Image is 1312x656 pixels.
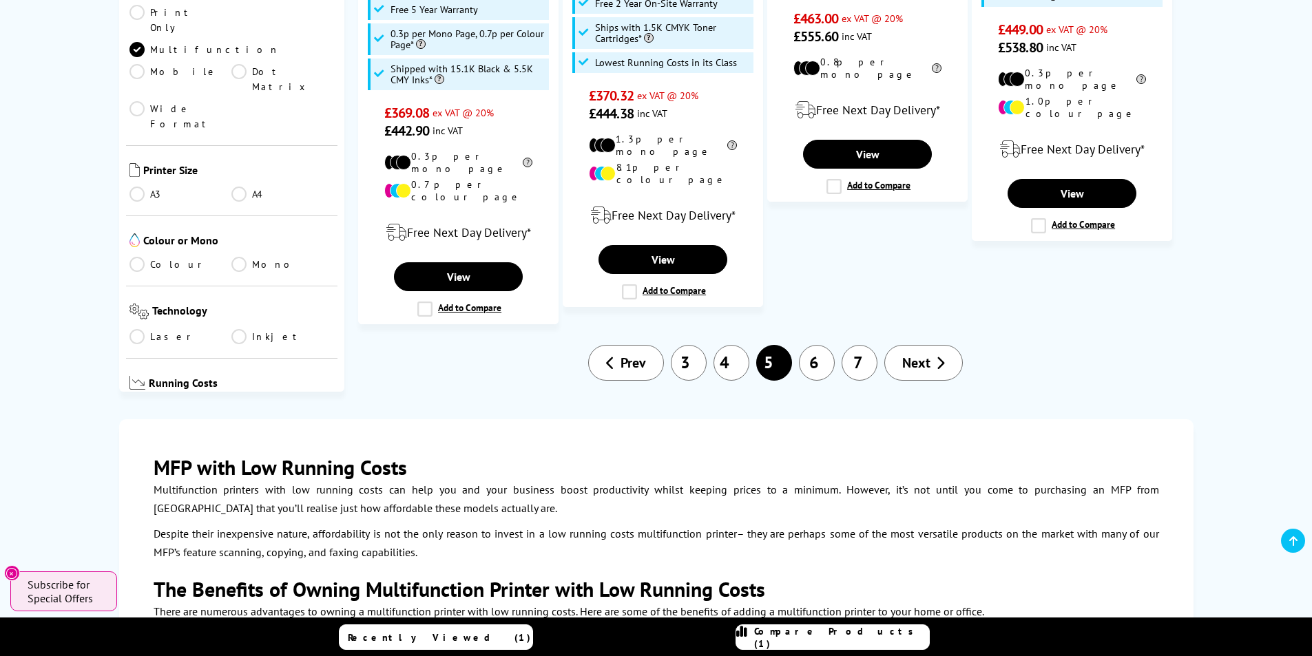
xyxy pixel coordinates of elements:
span: Running Costs [149,376,334,393]
a: Next [884,345,963,381]
span: Prev [621,354,646,372]
a: Multifunction [129,42,280,57]
h2: MFP with Low Running Costs [154,454,1159,480]
span: inc VAT [433,124,463,137]
a: 3 [671,345,707,381]
label: Add to Compare [826,179,910,194]
a: Inkjet [231,329,334,344]
span: £369.08 [384,104,429,122]
span: £538.80 [998,39,1043,56]
h2: The Benefits of Owning Multifunction Printer with Low Running Costs [154,575,1159,602]
img: Technology [129,304,149,319]
span: Technology [152,304,334,322]
li: 1.0p per colour page [998,95,1146,120]
span: Lowest Running Costs in its Class [595,57,737,68]
a: Dot Matrix [231,64,334,94]
li: 0.3p per mono page [384,150,532,175]
span: ex VAT @ 20% [433,106,494,119]
a: Recently Viewed (1) [339,624,533,650]
span: Ships with 1.5K CMYK Toner Cartridges* [595,22,751,44]
a: Prev [588,345,664,381]
li: 0.7p per colour page [384,178,532,203]
img: Colour or Mono [129,233,140,247]
div: modal_delivery [366,213,551,252]
span: inc VAT [637,107,667,120]
span: ex VAT @ 20% [842,12,903,25]
div: modal_delivery [979,130,1165,169]
a: View [394,262,522,291]
a: Colour [129,257,232,272]
img: Running Costs [129,376,146,390]
span: inc VAT [1046,41,1076,54]
span: inc VAT [842,30,872,43]
span: Recently Viewed (1) [348,631,531,644]
button: Close [4,565,20,581]
a: 6 [799,345,835,381]
a: Laser [129,329,232,344]
span: Free 5 Year Warranty [391,4,478,15]
a: Print Only [129,5,232,35]
span: 0.3p per Mono Page, 0.7p per Colour Page* [391,28,546,50]
span: £463.00 [793,10,838,28]
a: Wide Format [129,101,232,131]
a: View [803,140,931,169]
a: Mono [231,257,334,272]
span: £442.90 [384,122,429,140]
span: £370.32 [589,87,634,105]
span: Subscribe for Special Offers [28,578,103,605]
a: View [1008,179,1136,208]
a: 4 [714,345,749,381]
p: There are numerous advantages to owning a multifunction printer with low running costs. Here are ... [154,602,1159,621]
div: modal_delivery [775,91,960,129]
a: Mobile [129,64,232,94]
span: Printer Size [143,163,335,180]
label: Add to Compare [1031,218,1115,233]
li: 0.8p per mono page [793,56,941,81]
span: £449.00 [998,21,1043,39]
span: ex VAT @ 20% [1046,23,1107,36]
img: Printer Size [129,163,140,177]
span: £444.38 [589,105,634,123]
label: Add to Compare [417,301,501,317]
p: Multifunction printers with low running costs can help you and your business boost productivity w... [154,480,1159,518]
a: 7 [842,345,877,381]
li: 8.1p per colour page [589,161,737,186]
a: Compare Products (1) [736,624,930,650]
label: Add to Compare [622,284,706,299]
span: ex VAT @ 20% [637,89,698,102]
li: 0.3p per mono page [998,67,1146,92]
li: 1.3p per mono page [589,133,737,158]
a: A4 [231,187,334,202]
span: Colour or Mono [143,233,335,250]
p: Despite their inexpensive nature, affordability is not the only reason to invest in a low running... [154,525,1159,562]
span: Shipped with 15.1K Black & 5.5K CMY Inks* [391,63,546,85]
a: View [598,245,727,274]
span: Next [902,354,930,372]
div: modal_delivery [570,196,756,235]
span: Compare Products (1) [754,625,929,650]
span: £555.60 [793,28,838,45]
a: A3 [129,187,232,202]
